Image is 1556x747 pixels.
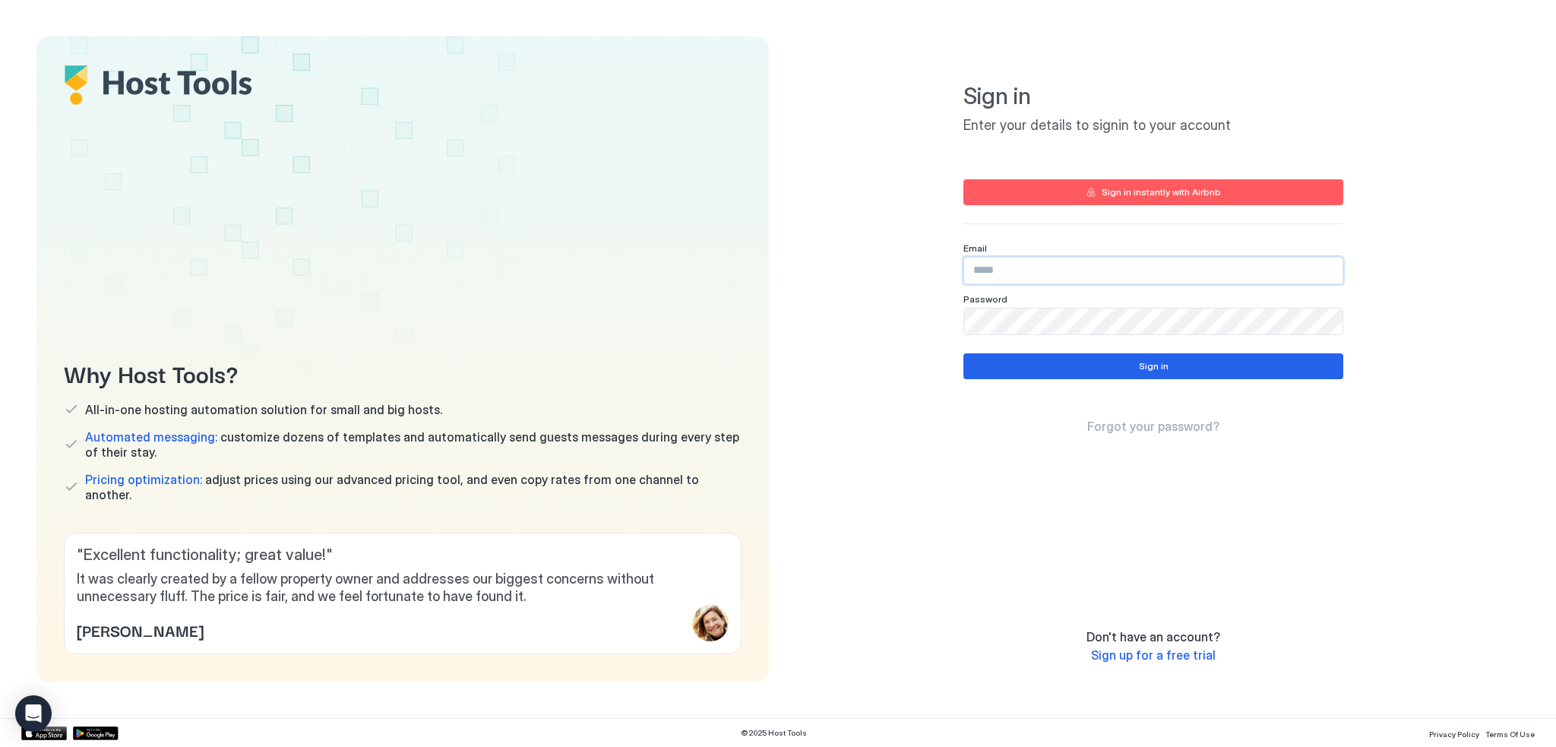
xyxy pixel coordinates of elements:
span: Privacy Policy [1429,730,1479,739]
span: Sign up for a free trial [1091,647,1216,663]
input: Input Field [964,309,1343,334]
a: Privacy Policy [1429,725,1479,741]
div: Sign in instantly with Airbnb [1102,185,1221,199]
div: Open Intercom Messenger [15,695,52,732]
span: Email [963,242,987,254]
span: It was clearly created by a fellow property owner and addresses our biggest concerns without unne... [77,571,729,605]
span: customize dozens of templates and automatically send guests messages during every step of their s... [85,429,742,460]
span: All-in-one hosting automation solution for small and big hosts. [85,402,442,417]
button: Sign in [963,353,1343,379]
span: adjust prices using our advanced pricing tool, and even copy rates from one channel to another. [85,472,742,502]
a: App Store [21,726,67,740]
span: Don't have an account? [1086,629,1220,644]
span: [PERSON_NAME] [77,619,204,641]
span: Automated messaging: [85,429,217,445]
span: Terms Of Use [1485,730,1535,739]
a: Google Play Store [73,726,119,740]
span: Sign in [963,82,1343,111]
div: Sign in [1139,359,1169,373]
span: Password [963,293,1007,305]
span: Enter your details to signin to your account [963,117,1343,135]
input: Input Field [964,258,1343,283]
a: Sign up for a free trial [1091,647,1216,663]
span: Pricing optimization: [85,472,202,487]
button: Sign in instantly with Airbnb [963,179,1343,205]
a: Terms Of Use [1485,725,1535,741]
span: Why Host Tools? [64,356,742,390]
a: Forgot your password? [1087,419,1219,435]
span: © 2025 Host Tools [741,728,807,738]
span: " Excellent functionality; great value! " [77,546,729,565]
div: profile [692,605,729,641]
